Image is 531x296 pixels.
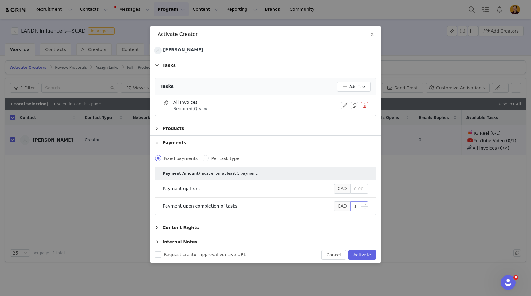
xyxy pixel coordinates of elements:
[334,184,350,194] span: CAD
[173,99,207,106] div: All Invoices
[173,106,194,111] span: Required,
[160,83,174,90] div: Tasks
[364,203,366,205] i: icon: up
[194,106,208,111] span: Qty: ∞
[334,201,350,211] span: CAD
[163,203,334,209] div: Payment upon completion of tasks
[161,156,200,161] span: Fixed payments
[321,250,346,260] button: Cancel
[155,64,159,67] i: icon: right
[155,127,159,130] i: icon: right
[150,235,381,249] div: icon: rightInternal Notes
[155,141,159,145] i: icon: right
[351,184,368,193] input: 0.00
[348,250,376,260] button: Activate
[199,171,258,176] div: (must enter at least 1 payment)
[154,47,203,54] a: [PERSON_NAME]
[337,82,371,92] button: Add Task
[154,47,162,54] img: Sarah Feldman
[150,121,381,135] div: icon: rightProducts
[163,47,203,53] div: [PERSON_NAME]
[351,202,368,211] input: 0.00
[158,31,373,38] div: Activate Creator
[513,275,518,280] span: 9
[364,208,366,210] i: icon: down
[364,26,381,43] button: Close
[501,275,516,290] iframe: Intercom live chat
[361,202,368,206] span: Increase Value
[361,206,368,211] span: Decrease Value
[155,240,159,244] i: icon: right
[163,171,199,176] div: Payment Amount
[150,58,381,72] div: icon: rightTasks
[209,156,242,161] span: Per task type
[161,252,249,257] span: Request creator approval via Live URL
[150,220,381,235] div: icon: rightContent Rights
[150,136,381,150] div: icon: rightPayments
[163,185,334,192] div: Payment up front
[370,32,375,37] i: icon: close
[155,226,159,229] i: icon: right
